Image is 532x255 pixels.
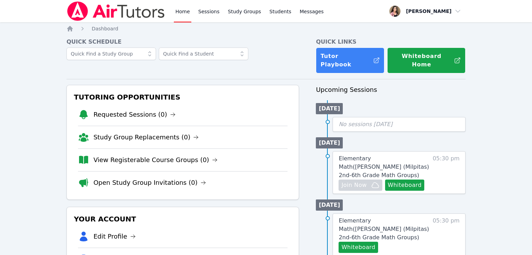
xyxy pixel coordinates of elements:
[339,217,429,242] a: Elementary Math([PERSON_NAME] (Milpitas) 2nd-6th Grade Math Groups)
[92,25,118,32] a: Dashboard
[339,121,392,127] span: No sessions [DATE]
[66,48,156,60] input: Quick Find a Study Group
[316,48,384,73] a: Tutor Playbook
[66,25,466,32] nav: Breadcrumb
[316,38,466,46] h4: Quick Links
[316,199,343,211] li: [DATE]
[72,213,293,225] h3: Your Account
[300,8,324,15] span: Messages
[316,85,466,95] h3: Upcoming Sessions
[341,181,367,189] span: Join Now
[72,91,293,103] h3: Tutoring Opportunities
[93,132,199,142] a: Study Group Replacements (0)
[339,180,382,191] button: Join Now
[387,48,466,73] button: Whiteboard Home
[339,217,429,241] span: Elementary Math ( [PERSON_NAME] (Milpitas) 2nd-6th Grade Math Groups )
[316,137,343,148] li: [DATE]
[159,48,248,60] input: Quick Find a Student
[433,154,460,191] span: 05:30 pm
[93,232,136,241] a: Edit Profile
[339,242,378,253] button: Whiteboard
[316,103,343,114] li: [DATE]
[92,26,118,31] span: Dashboard
[339,154,429,180] a: Elementary Math([PERSON_NAME] (Milpitas) 2nd-6th Grade Math Groups)
[66,38,299,46] h4: Quick Schedule
[339,155,429,178] span: Elementary Math ( [PERSON_NAME] (Milpitas) 2nd-6th Grade Math Groups )
[66,1,165,21] img: Air Tutors
[385,180,425,191] button: Whiteboard
[93,110,176,119] a: Requested Sessions (0)
[433,217,460,253] span: 05:30 pm
[93,178,206,188] a: Open Study Group Invitations (0)
[93,155,218,165] a: View Registerable Course Groups (0)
